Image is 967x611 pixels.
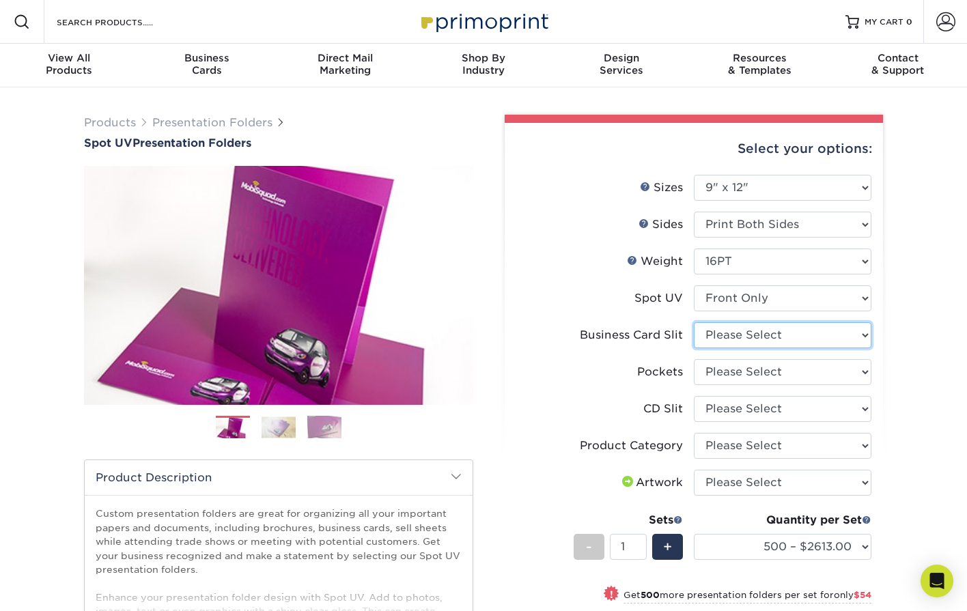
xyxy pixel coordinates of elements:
[610,587,613,601] span: !
[623,590,871,603] small: Get more presentation folders per set for
[580,327,683,343] div: Business Card Slit
[637,364,683,380] div: Pockets
[552,44,690,87] a: DesignServices
[152,116,272,129] a: Presentation Folders
[84,137,473,150] h1: Presentation Folders
[639,216,683,233] div: Sides
[516,123,872,175] div: Select your options:
[634,290,683,307] div: Spot UV
[627,253,683,270] div: Weight
[663,537,672,557] span: +
[829,52,967,64] span: Contact
[216,416,250,440] img: Presentation Folders 01
[865,16,903,28] span: MY CART
[643,401,683,417] div: CD Slit
[641,590,660,600] strong: 500
[277,52,415,76] div: Marketing
[415,52,552,76] div: Industry
[690,52,828,76] div: & Templates
[552,52,690,76] div: Services
[415,52,552,64] span: Shop By
[690,44,828,87] a: Resources& Templates
[415,7,552,36] img: Primoprint
[277,52,415,64] span: Direct Mail
[55,14,188,30] input: SEARCH PRODUCTS.....
[829,52,967,76] div: & Support
[921,565,953,597] div: Open Intercom Messenger
[834,590,871,600] span: only
[85,460,473,495] h2: Product Description
[586,537,592,557] span: -
[138,52,276,64] span: Business
[277,44,415,87] a: Direct MailMarketing
[84,137,132,150] span: Spot UV
[580,438,683,454] div: Product Category
[574,512,683,528] div: Sets
[415,44,552,87] a: Shop ByIndustry
[690,52,828,64] span: Resources
[138,52,276,76] div: Cards
[854,590,871,600] span: $54
[640,180,683,196] div: Sizes
[694,512,871,528] div: Quantity per Set
[84,137,473,150] a: Spot UVPresentation Folders
[138,44,276,87] a: BusinessCards
[307,415,341,439] img: Presentation Folders 03
[619,474,683,491] div: Artwork
[84,116,136,129] a: Products
[262,416,296,438] img: Presentation Folders 02
[906,17,912,27] span: 0
[84,151,473,420] img: Spot UV 01
[552,52,690,64] span: Design
[829,44,967,87] a: Contact& Support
